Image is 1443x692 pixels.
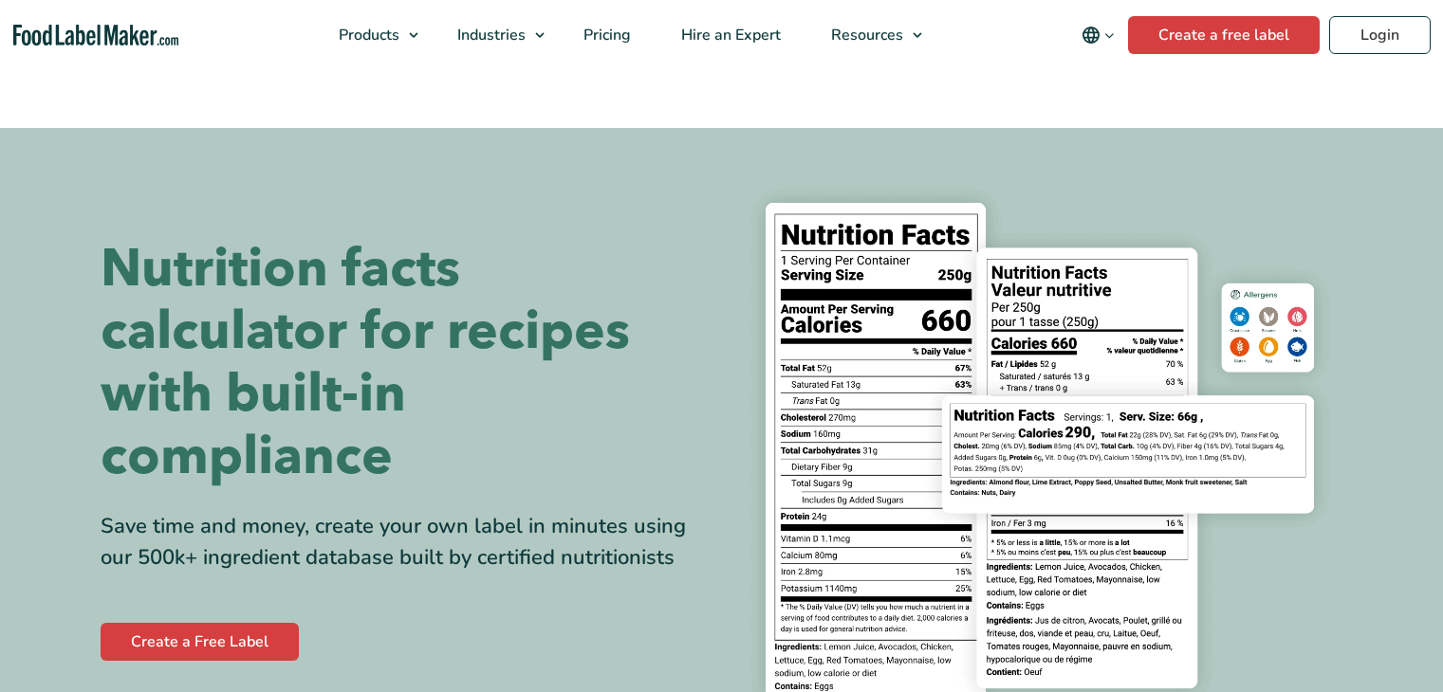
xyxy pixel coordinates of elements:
a: Login [1329,16,1431,54]
a: Create a free label [1128,16,1320,54]
span: Pricing [578,25,633,46]
span: Products [333,25,401,46]
span: Hire an Expert [675,25,783,46]
a: Create a Free Label [101,623,299,661]
button: Change language [1068,16,1128,54]
h1: Nutrition facts calculator for recipes with built-in compliance [101,238,708,488]
div: Save time and money, create your own label in minutes using our 500k+ ingredient database built b... [101,511,708,574]
span: Resources [825,25,905,46]
a: Food Label Maker homepage [13,25,179,46]
span: Industries [452,25,527,46]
